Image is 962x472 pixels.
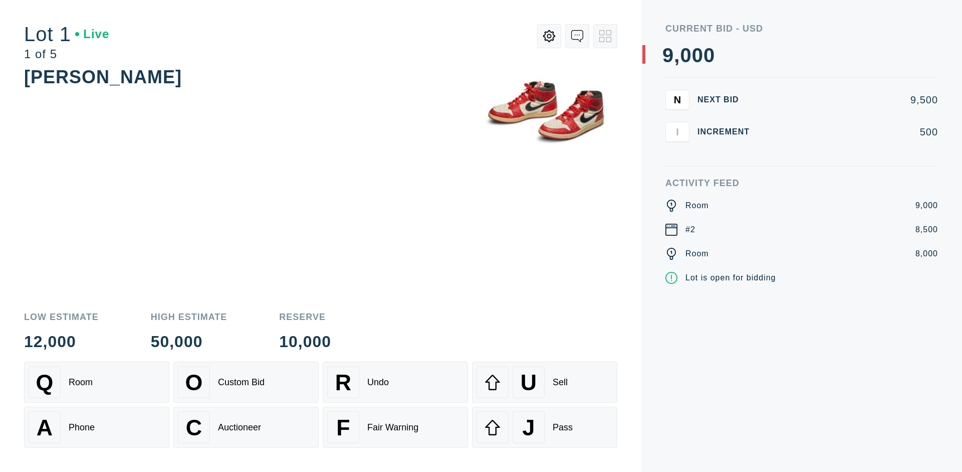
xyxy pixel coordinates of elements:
span: Q [36,370,54,395]
div: , [674,45,680,246]
div: #2 [685,224,695,236]
div: Live [75,28,109,40]
div: 0 [703,45,715,65]
div: 0 [680,45,691,65]
div: Activity Feed [665,179,938,188]
div: Sell [553,377,568,388]
div: 500 [766,127,938,137]
span: U [521,370,537,395]
div: 0 [692,45,703,65]
div: Lot is open for bidding [685,272,776,284]
div: Auctioneer [218,422,261,433]
div: Room [69,377,93,388]
div: Reserve [279,312,331,322]
button: FFair Warning [323,407,468,448]
div: 1 of 5 [24,48,109,60]
span: O [185,370,203,395]
div: Room [685,200,709,212]
button: OCustom Bid [173,362,319,403]
button: APhone [24,407,169,448]
span: N [674,94,681,105]
div: 10,000 [279,334,331,350]
div: 9,000 [915,200,938,212]
button: CAuctioneer [173,407,319,448]
div: 8,000 [915,248,938,260]
span: C [186,415,202,440]
button: I [665,122,689,142]
div: Current Bid - USD [665,24,938,33]
div: [PERSON_NAME] [24,67,182,87]
div: Fair Warning [367,422,418,433]
div: Custom Bid [218,377,265,388]
div: Low Estimate [24,312,99,322]
div: Pass [553,422,573,433]
button: RUndo [323,362,468,403]
span: F [336,415,350,440]
button: N [665,90,689,110]
div: Room [685,248,709,260]
div: 9,500 [766,95,938,105]
div: 9 [662,45,674,65]
button: QRoom [24,362,169,403]
div: High Estimate [151,312,227,322]
div: 50,000 [151,334,227,350]
div: Increment [697,128,758,136]
div: Phone [69,422,95,433]
span: R [335,370,351,395]
div: Lot 1 [24,24,109,44]
span: I [676,126,679,137]
span: A [37,415,53,440]
div: Undo [367,377,389,388]
button: JPass [472,407,617,448]
div: 8,500 [915,224,938,236]
span: J [522,415,535,440]
div: Next Bid [697,96,758,104]
button: USell [472,362,617,403]
div: 12,000 [24,334,99,350]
